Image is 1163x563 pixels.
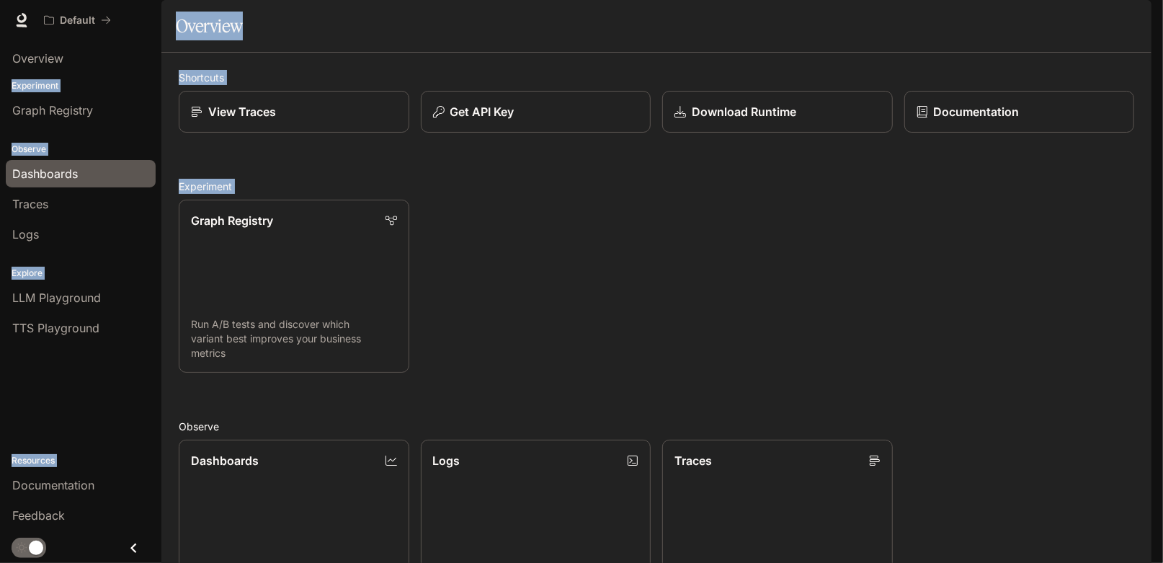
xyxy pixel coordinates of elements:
[692,103,796,120] p: Download Runtime
[179,179,1134,194] h2: Experiment
[191,452,259,469] p: Dashboards
[674,452,712,469] p: Traces
[37,6,117,35] button: All workspaces
[208,103,276,120] p: View Traces
[662,91,893,133] a: Download Runtime
[433,452,460,469] p: Logs
[179,419,1134,434] h2: Observe
[179,70,1134,85] h2: Shortcuts
[191,212,273,229] p: Graph Registry
[904,91,1135,133] a: Documentation
[176,12,243,40] h1: Overview
[191,317,397,360] p: Run A/B tests and discover which variant best improves your business metrics
[179,91,409,133] a: View Traces
[60,14,95,27] p: Default
[421,91,651,133] button: Get API Key
[179,200,409,373] a: Graph RegistryRun A/B tests and discover which variant best improves your business metrics
[934,103,1020,120] p: Documentation
[450,103,514,120] p: Get API Key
